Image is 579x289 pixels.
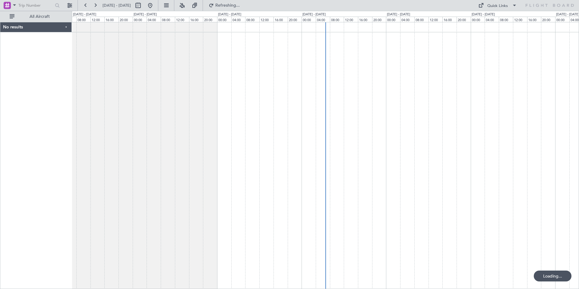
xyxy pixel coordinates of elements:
[471,17,485,22] div: 00:00
[147,17,161,22] div: 04:00
[387,12,410,17] div: [DATE] - [DATE]
[206,1,242,10] button: Refreshing...
[534,271,571,281] div: Loading...
[259,17,274,22] div: 12:00
[161,17,175,22] div: 08:00
[555,17,569,22] div: 00:00
[316,17,330,22] div: 04:00
[302,17,316,22] div: 00:00
[133,17,147,22] div: 00:00
[457,17,471,22] div: 20:00
[16,14,64,19] span: All Aircraft
[175,17,189,22] div: 12:00
[119,17,133,22] div: 20:00
[487,3,508,9] div: Quick Links
[18,1,53,10] input: Trip Number
[73,12,96,17] div: [DATE] - [DATE]
[386,17,400,22] div: 00:00
[527,17,541,22] div: 16:00
[541,17,555,22] div: 20:00
[372,17,386,22] div: 20:00
[414,17,429,22] div: 08:00
[288,17,302,22] div: 20:00
[103,3,131,8] span: [DATE] - [DATE]
[231,17,245,22] div: 04:00
[400,17,414,22] div: 04:00
[76,17,90,22] div: 08:00
[245,17,259,22] div: 08:00
[429,17,443,22] div: 12:00
[330,17,344,22] div: 08:00
[90,17,105,22] div: 12:00
[217,17,231,22] div: 00:00
[274,17,288,22] div: 16:00
[499,17,513,22] div: 08:00
[189,17,203,22] div: 16:00
[472,12,495,17] div: [DATE] - [DATE]
[7,12,65,21] button: All Aircraft
[344,17,358,22] div: 12:00
[513,17,527,22] div: 12:00
[302,12,326,17] div: [DATE] - [DATE]
[215,3,240,8] span: Refreshing...
[358,17,372,22] div: 16:00
[218,12,241,17] div: [DATE] - [DATE]
[203,17,217,22] div: 20:00
[475,1,520,10] button: Quick Links
[104,17,119,22] div: 16:00
[134,12,157,17] div: [DATE] - [DATE]
[485,17,499,22] div: 04:00
[442,17,457,22] div: 16:00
